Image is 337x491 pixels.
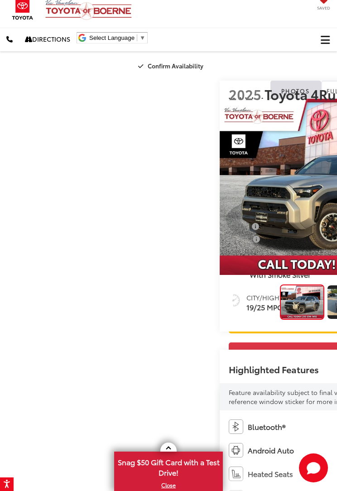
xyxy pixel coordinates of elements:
[115,452,222,480] span: Snag $50 Gift Card with a Test Drive!
[270,81,321,99] a: Photos
[299,453,328,482] button: Toggle Chat Window
[248,445,294,456] span: Android Auto
[280,284,324,320] a: Expand Photo 0
[248,422,285,432] span: Bluetooth®
[148,62,203,70] span: Confirm Availability
[89,34,135,41] span: Select Language
[229,364,319,374] h2: Highlighted Features
[19,28,77,51] a: Directions
[229,419,243,434] img: Bluetooth®
[133,58,211,74] button: Confirm Availability
[280,286,324,318] img: 2025 Toyota 4Runner TRD Off-Road
[89,34,145,41] a: Select Language​
[229,443,243,457] img: Android Auto
[229,467,243,481] img: Heated Seats
[229,84,261,104] span: 2025
[140,34,145,41] span: ▼
[299,453,328,482] svg: Start Chat
[313,28,337,51] button: Click to show site navigation
[317,5,330,11] span: Saved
